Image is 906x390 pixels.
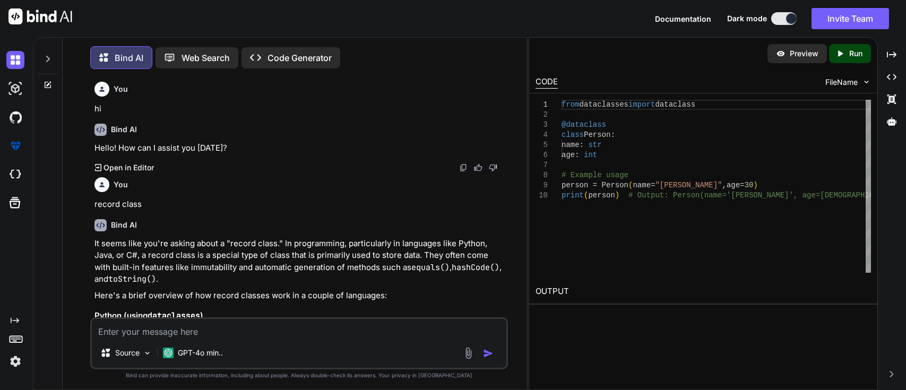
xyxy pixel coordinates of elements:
[588,191,615,200] span: person
[6,108,24,126] img: githubDark
[103,162,154,173] p: Open in Editor
[462,347,474,359] img: attachment
[562,191,584,200] span: print
[655,13,711,24] button: Documentation
[452,262,499,273] code: hashCode()
[584,131,610,139] span: Person
[633,181,655,189] span: name=
[727,181,745,189] span: age=
[562,171,628,179] span: # Example usage
[6,166,24,184] img: cloudideIcon
[825,77,858,88] span: FileName
[584,191,588,200] span: (
[94,198,506,211] p: record class
[114,84,128,94] h6: You
[628,191,905,200] span: # Output: Person(name='[PERSON_NAME]', age=[DEMOGRAPHIC_DATA])
[459,163,468,172] img: copy
[562,141,580,149] span: name
[178,348,223,358] p: GPT-4o min..
[111,124,137,135] h6: Bind AI
[655,14,711,23] span: Documentation
[536,76,558,89] div: CODE
[536,140,548,150] div: 5
[790,48,818,59] p: Preview
[411,262,450,273] code: equals()
[722,181,726,189] span: ,
[108,274,156,284] code: toString()
[115,348,140,358] p: Source
[268,51,332,64] p: Code Generator
[143,349,152,358] img: Pick Models
[182,51,230,64] p: Web Search
[588,141,601,149] span: str
[536,130,548,140] div: 4
[536,170,548,180] div: 8
[114,179,128,190] h6: You
[8,8,72,24] img: Bind AI
[655,100,695,109] span: dataclass
[655,181,722,189] span: "[PERSON_NAME]"
[536,100,548,110] div: 1
[579,100,628,109] span: dataclasses
[6,137,24,155] img: premium
[584,151,597,159] span: int
[94,290,506,302] p: Here's a brief overview of how record classes work in a couple of languages:
[489,163,497,172] img: dislike
[483,348,494,359] img: icon
[812,8,889,29] button: Invite Team
[753,181,757,189] span: )
[111,220,137,230] h6: Bind AI
[94,238,506,285] p: It seems like you're asking about a "record class." In programming, particularly in languages lik...
[628,181,633,189] span: (
[849,48,862,59] p: Run
[610,131,615,139] span: :
[536,180,548,190] div: 9
[579,141,583,149] span: :
[115,51,143,64] p: Bind AI
[536,110,548,120] div: 2
[615,191,619,200] span: )
[562,131,584,139] span: class
[536,160,548,170] div: 7
[862,77,871,86] img: chevron down
[148,310,200,321] code: dataclasses
[628,100,655,109] span: import
[536,150,548,160] div: 6
[6,80,24,98] img: darkAi-studio
[575,151,579,159] span: :
[474,163,482,172] img: like
[562,151,575,159] span: age
[163,348,174,358] img: GPT-4o mini
[562,100,580,109] span: from
[94,142,506,154] p: Hello! How can I assist you [DATE]?
[90,371,508,379] p: Bind can provide inaccurate information, including about people. Always double-check its answers....
[536,190,548,201] div: 10
[744,181,753,189] span: 30
[94,310,506,322] h3: Python (using )
[562,181,628,189] span: person = Person
[6,352,24,370] img: settings
[6,51,24,69] img: darkChat
[94,103,506,115] p: hi
[727,13,767,24] span: Dark mode
[776,49,786,58] img: preview
[562,120,606,129] span: @dataclass
[536,120,548,130] div: 3
[529,279,877,304] h2: OUTPUT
